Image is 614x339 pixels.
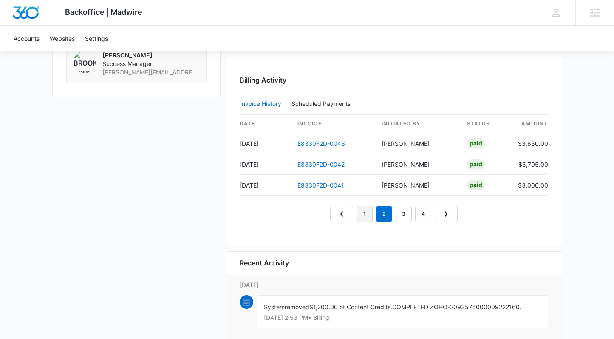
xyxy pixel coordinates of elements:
a: Websites [45,26,80,51]
td: [DATE] [240,154,291,175]
p: [DATE] [240,280,548,289]
div: Scheduled Payments [291,101,354,107]
span: $1,200.00 of Content Credits. [309,303,392,311]
th: amount [511,115,548,133]
a: E8330F2D-0041 [297,182,344,189]
a: Previous Page [330,206,353,222]
span: Backoffice | Madwire [65,8,142,17]
div: Paid [467,159,485,169]
a: Settings [80,26,113,51]
span: [PERSON_NAME][EMAIL_ADDRESS][PERSON_NAME][DOMAIN_NAME] [102,68,199,77]
td: [PERSON_NAME] [375,175,460,196]
td: $3,000.00 [511,175,548,196]
td: [PERSON_NAME] [375,133,460,154]
td: $5,795.00 [511,154,548,175]
a: Page 1 [357,206,373,222]
th: date [240,115,291,133]
p: [PERSON_NAME] [102,51,199,60]
td: [DATE] [240,133,291,154]
div: Paid [467,138,485,148]
td: [PERSON_NAME] [375,154,460,175]
th: status [460,115,511,133]
span: removed [285,303,309,311]
a: Next Page [435,206,458,222]
a: Page 3 [396,206,412,222]
td: [DATE] [240,175,291,196]
th: Initiated By [375,115,460,133]
a: E8330F2D-0042 [297,161,345,168]
em: 2 [376,206,392,222]
div: Paid [467,180,485,190]
a: Accounts [8,26,45,51]
p: [DATE] 2:53 PM • Billing [264,315,541,321]
h3: Billing Activity [240,75,548,85]
h6: Recent Activity [240,258,289,268]
a: Page 4 [415,206,431,222]
a: E8330F2D-0043 [297,140,345,147]
span: COMPLETED ZOHO-2093576000009222160. [392,303,521,311]
th: invoice [291,115,375,133]
img: Brooke Poulson [74,51,96,73]
td: $3,650.00 [511,133,548,154]
span: Success Manager [102,60,199,68]
nav: Pagination [330,206,458,222]
span: System [264,303,285,311]
button: Invoice History [240,94,281,114]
